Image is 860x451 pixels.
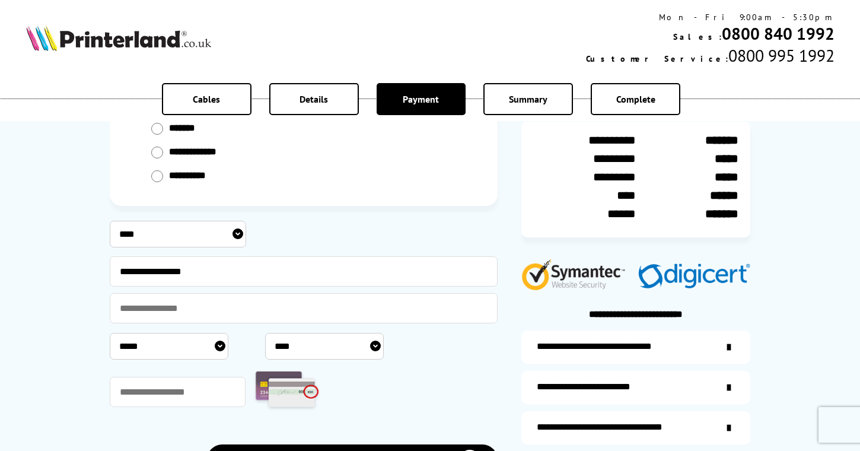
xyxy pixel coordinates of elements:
span: Summary [509,93,547,105]
span: Payment [403,93,439,105]
span: Cables [193,93,220,105]
span: Sales: [673,31,722,42]
img: Printerland Logo [26,25,211,51]
div: Mon - Fri 9:00am - 5:30pm [586,12,834,23]
a: 0800 840 1992 [722,23,834,45]
span: Details [300,93,328,105]
span: Customer Service: [586,53,728,64]
span: Complete [616,93,655,105]
span: 0800 995 1992 [728,45,834,66]
a: additional-ink [521,331,750,364]
a: items-arrive [521,371,750,404]
a: additional-cables [521,411,750,444]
